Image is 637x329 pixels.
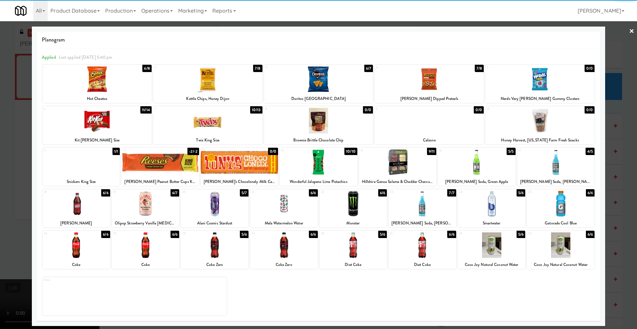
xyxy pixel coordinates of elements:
div: 6/6 [171,231,179,238]
div: Brownie Brittle Chocolate Chip [265,136,372,144]
div: 3 [265,65,318,70]
div: 325/6Coco Joy Natural Coconut Water [458,231,526,269]
div: Monster [320,219,386,227]
div: Coke Zero [182,261,248,269]
div: Coco Joy Natural Coconut Water [528,261,594,269]
div: [PERSON_NAME] Soda, Green Apple [438,178,515,186]
div: 17 [519,148,556,153]
div: 15 [360,148,398,153]
div: Smartwater [458,219,526,227]
div: [PERSON_NAME] Peanut Butter Cups King Size [122,178,198,186]
div: 5/6 [240,231,248,238]
div: 0/0 [585,106,595,114]
img: Micromart [15,5,27,17]
div: Honey Harvest, [US_STATE] Farm Fresh Snacks [485,136,595,144]
div: Snickers King Size [42,178,120,186]
div: Nerds Very [PERSON_NAME] Gummy Clusters [485,95,595,103]
div: 276/6Coke [112,231,179,269]
div: 10/10 [344,148,357,155]
div: 6/6 [447,231,456,238]
div: Diet Coke [320,261,386,269]
div: Hot Cheetos [42,95,152,103]
div: 25 [528,189,561,195]
div: 9/11 [427,148,436,155]
div: 611/14Kit [PERSON_NAME] Size [42,106,152,144]
div: 5/5 [507,148,515,155]
div: Monster [319,219,387,227]
div: 16 [439,148,477,153]
div: 5/6 [517,189,525,197]
a: × [629,21,634,42]
div: 266/6Coke [42,231,110,269]
div: 30 [321,231,353,236]
div: 6/6 [586,231,595,238]
div: 2 [155,65,208,70]
div: Mela Watermelon Water [251,219,317,227]
div: 0/0 [268,148,278,155]
div: 216/6Mela Watermelon Water [250,189,318,227]
div: [PERSON_NAME]'s Chocolonely Milk Caramel Sea Salt [201,178,278,186]
div: [PERSON_NAME] Dipped Pretzels [375,95,484,103]
div: 1/1 [112,148,120,155]
div: Calzone [375,136,484,144]
div: 10/13 [250,106,262,114]
div: Wonderful Jalapeno Lime Pistachios [280,178,357,186]
div: Olipop Strawberry Vanilla [MEDICAL_DATA] Soda [112,219,179,227]
div: 19 [113,189,146,195]
div: 130/0[PERSON_NAME]'s Chocolonely Milk Caramel Sea Salt [201,148,278,186]
div: Coke [112,261,179,269]
div: Snickers King Size [43,178,119,186]
div: Coke [42,261,110,269]
div: 14 [281,148,318,153]
div: 305/6Diet Coke [319,231,387,269]
div: Coco Joy Natural Coconut Water [458,261,526,269]
div: Kit [PERSON_NAME] Size [43,136,151,144]
div: 7/8 [253,65,262,72]
div: 18 [44,189,76,195]
div: Mela Watermelon Water [250,219,318,227]
div: 111/1Snickers King Size [42,148,120,186]
div: Diet Coke [389,261,456,269]
div: Nerds Very [PERSON_NAME] Gummy Clusters [486,95,594,103]
div: 6/6 [586,189,595,197]
div: Coke Zero [181,261,248,269]
div: 0/0 [363,106,373,114]
div: [PERSON_NAME]'s Chocolonely Milk Caramel Sea Salt [202,178,277,186]
div: Gatorade Cool Blue [527,219,595,227]
div: 16/8Hot Cheetos [42,65,152,103]
div: 4/5 [586,148,595,155]
div: Alani Cosmic Stardust [182,219,248,227]
div: Diet Coke [389,261,455,269]
div: 296/6Coke Zero [250,231,318,269]
div: Hillshire Genoa Salame & Cheddar Charcuterie Board [359,178,436,186]
div: 36/7Doritos [GEOGRAPHIC_DATA] [264,65,373,103]
div: 20 [182,189,215,195]
div: Twix King Size [154,136,261,144]
div: 6 [44,106,97,112]
div: Gatorade Cool Blue [528,219,594,227]
div: 165/5[PERSON_NAME] Soda, Green Apple [438,148,515,186]
div: 11/14 [140,106,152,114]
div: 4 [376,65,429,70]
div: 6/6 [309,189,318,197]
div: Hot Cheetos [43,95,151,103]
div: 80/0Brownie Brittle Chocolate Chip [264,106,373,144]
div: 256/6Gatorade Cool Blue [527,189,595,227]
div: Coco Joy Natural Coconut Water [459,261,525,269]
div: 245/6Smartwater [458,189,526,227]
div: Alani Cosmic Stardust [181,219,248,227]
div: 285/6Coke Zero [181,231,248,269]
div: 5/6 [378,231,387,238]
div: [PERSON_NAME] Dipped Pretzels [376,95,483,103]
div: 1 [44,65,97,70]
div: 5/6 [517,231,525,238]
div: 0/0 [474,106,484,114]
div: [PERSON_NAME] [43,219,109,227]
div: 5/7 [240,189,248,197]
div: Doritos [GEOGRAPHIC_DATA] [265,95,372,103]
div: Olipop Strawberry Vanilla [MEDICAL_DATA] Soda [113,219,178,227]
div: 6/7 [171,189,179,197]
div: 316/6Diet Coke [389,231,456,269]
div: 336/6Coco Joy Natural Coconut Water [527,231,595,269]
div: [PERSON_NAME] Soda, [PERSON_NAME] [517,178,595,186]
